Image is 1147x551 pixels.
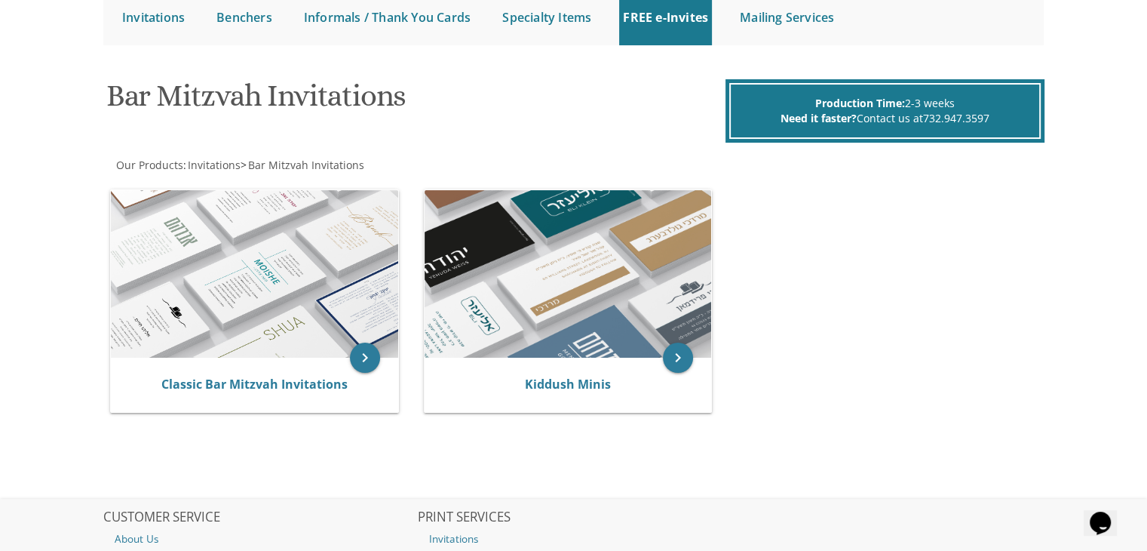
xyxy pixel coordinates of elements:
span: Production Time: [815,96,905,110]
div: : [103,158,574,173]
img: Kiddush Minis [425,190,712,358]
span: Invitations [188,158,241,172]
a: Invitations [186,158,241,172]
a: keyboard_arrow_right [350,343,380,373]
a: 732.947.3597 [923,111,989,125]
iframe: chat widget [1084,491,1132,536]
a: Our Products [115,158,183,172]
a: Bar Mitzvah Invitations [247,158,364,172]
h1: Bar Mitzvah Invitations [106,79,722,124]
a: keyboard_arrow_right [663,343,693,373]
a: About Us [103,529,416,549]
h2: CUSTOMER SERVICE [103,510,416,525]
span: Bar Mitzvah Invitations [248,158,364,172]
h2: PRINT SERVICES [418,510,730,525]
a: Invitations [418,529,730,549]
a: Classic Bar Mitzvah Invitations [161,376,348,392]
span: Need it faster? [781,111,857,125]
a: Kiddush Minis [525,376,611,392]
div: 2-3 weeks Contact us at [729,83,1041,139]
img: Classic Bar Mitzvah Invitations [111,190,398,358]
span: > [241,158,364,172]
